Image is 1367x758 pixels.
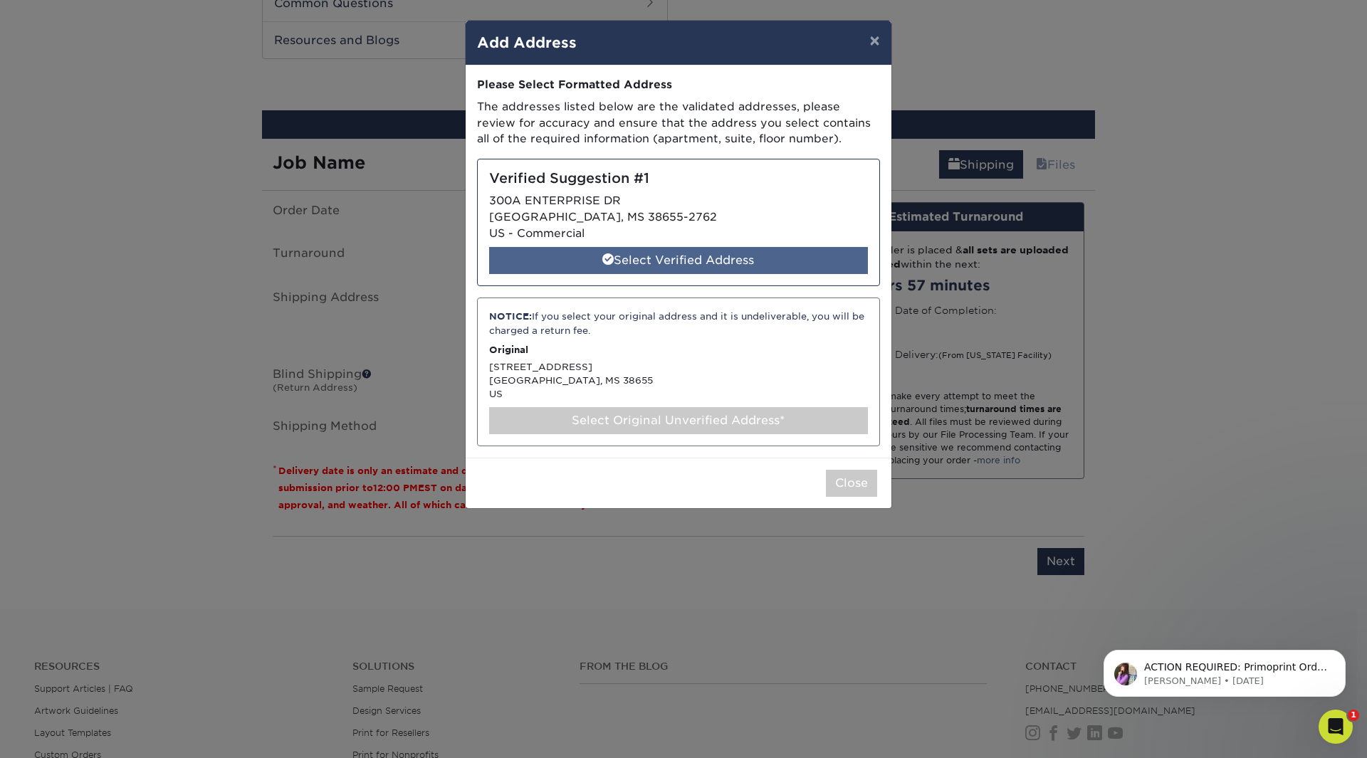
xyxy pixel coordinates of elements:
div: Select Original Unverified Address* [489,407,868,434]
div: Select Verified Address [489,247,868,274]
strong: NOTICE: [489,311,532,322]
h4: Add Address [477,32,880,53]
button: × [858,21,891,60]
iframe: Intercom live chat [1319,710,1353,744]
p: The addresses listed below are the validated addresses, please review for accuracy and ensure tha... [477,99,880,147]
div: [STREET_ADDRESS] [GEOGRAPHIC_DATA], MS 38655 US [477,298,880,446]
iframe: Intercom notifications message [1082,620,1367,720]
div: If you select your original address and it is undeliverable, you will be charged a return fee. [489,310,868,337]
div: Please Select Formatted Address [477,77,880,93]
button: Close [826,470,877,497]
div: 300A ENTERPRISE DR [GEOGRAPHIC_DATA], MS 38655-2762 US - Commercial [477,159,880,286]
span: 1 [1348,710,1359,721]
h5: Verified Suggestion #1 [489,171,868,187]
p: Original [489,343,868,357]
